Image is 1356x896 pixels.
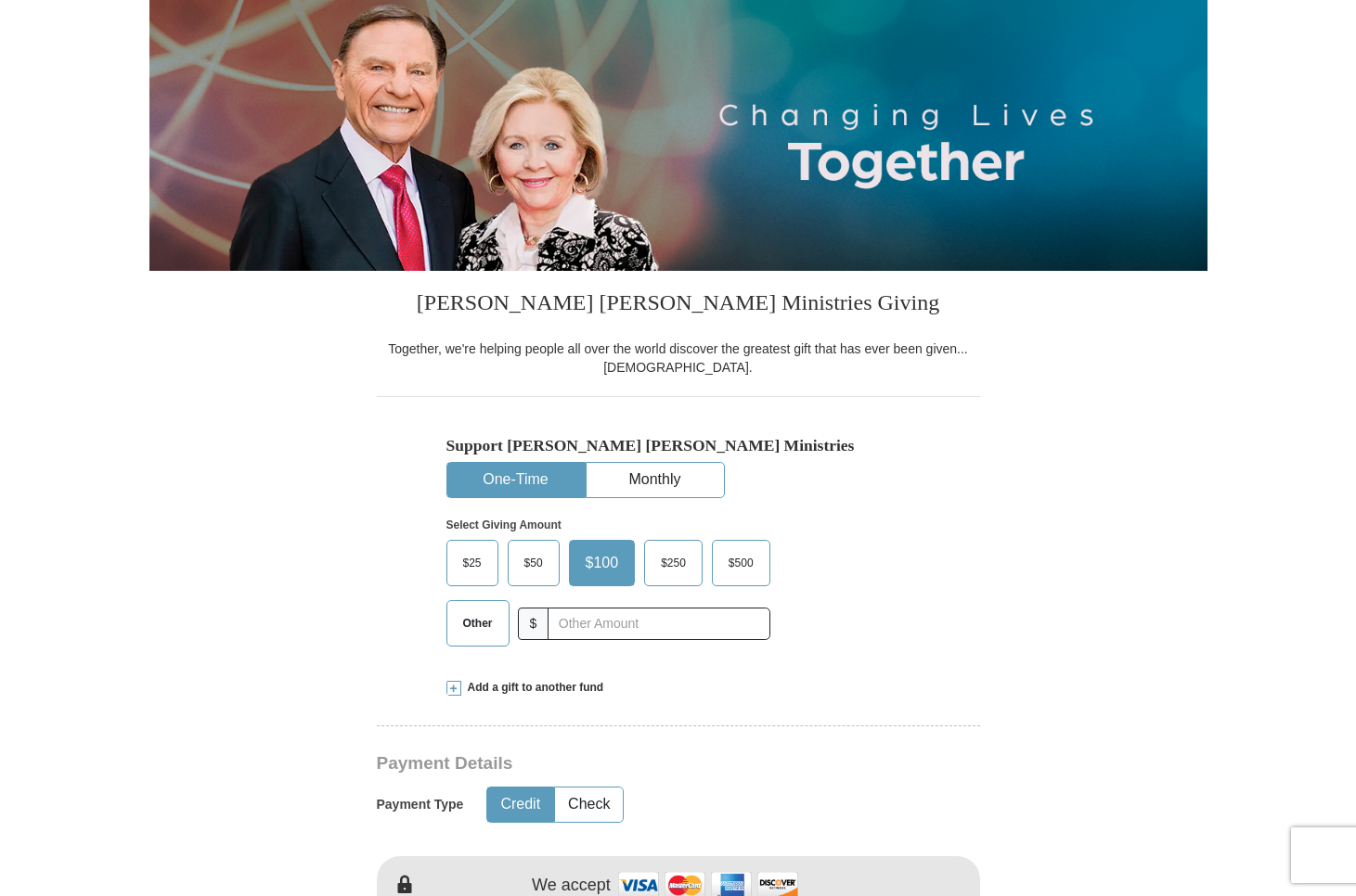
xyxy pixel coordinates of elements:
[555,787,623,822] button: Check
[719,549,763,577] span: $500
[515,549,552,577] span: $50
[454,549,491,577] span: $25
[576,549,628,577] span: $100
[548,608,769,640] input: Other Amount
[377,271,980,339] h3: [PERSON_NAME] [PERSON_NAME] Ministries Giving
[454,609,502,637] span: Other
[377,797,464,813] h5: Payment Type
[487,787,553,822] button: Credit
[532,876,611,896] h4: We accept
[587,463,724,497] button: Monthly
[461,680,604,696] span: Add a gift to another fund
[446,436,910,455] h5: Support [PERSON_NAME] [PERSON_NAME] Ministries
[377,339,980,377] div: Together, we're helping people all over the world discover the greatest gift that has ever been g...
[377,753,850,774] h3: Payment Details
[652,549,695,577] span: $250
[518,608,549,640] span: $
[447,463,585,497] button: One-Time
[446,518,562,531] strong: Select Giving Amount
